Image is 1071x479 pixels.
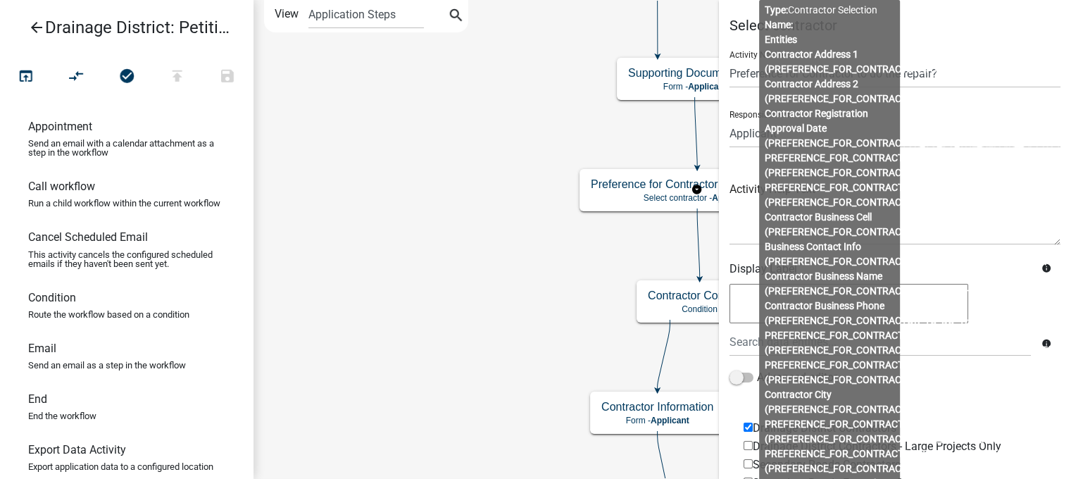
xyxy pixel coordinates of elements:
h5: Contractor Information [601,400,713,413]
p: This activity cancels the configured scheduled emails if they haven't been sent yet. [28,250,225,268]
h6: Condition [28,291,76,304]
i: save [219,68,236,87]
input: Search data entities... [729,328,1031,356]
button: No problems [101,62,152,92]
i: publish [168,68,185,87]
p: Send an email as a step in the workflow [28,361,186,370]
a: Drainage District: Petition for Repair [11,11,231,44]
p: Route the workflow based on a condition [28,310,189,319]
span: Applicant [651,416,689,425]
button: search [445,6,468,28]
i: compare_arrows [68,68,85,87]
button: Publish [151,62,202,92]
h5: Contractor Condition [648,289,751,302]
p: Form - [628,82,761,92]
input: Drainage District Contractors [744,423,753,432]
label: Drainage District Contractors [744,423,896,434]
p: Send an email with a calendar attachment as a step in the workflow [28,139,225,157]
h6: Call workflow [28,180,95,193]
p: Select contractor - [591,193,803,203]
label: Secondary Roads Contractors [744,459,901,471]
h5: Supporting Documentation [628,66,761,80]
button: Auto Layout [51,62,101,92]
h6: Email [28,342,56,355]
p: Form - [601,416,713,425]
input: Secondary Roads Contractors [744,459,753,468]
h6: End [28,392,47,406]
h5: Select contractor [729,17,1060,34]
b: Contractor City (PREFERENCE_FOR_CONTRACTOR_TO_DO_THE_REPAIR__CITY) [765,389,1047,415]
b: Type: [765,4,788,15]
h6: Export Data Activity [28,443,126,456]
i: info [1041,263,1051,273]
b: PREFERENCE_FOR_CONTRACTOR_TO_DO_THE_REPAIR__COI (PREFERENCE_FOR_CONTRACTOR_TO_DO_THE_REPAIR__COI) [765,418,1043,444]
i: open_in_browser [18,68,35,87]
p: Condition [648,304,751,314]
i: check_circle [118,68,135,87]
i: search [448,7,465,27]
label: Drainage District Contractors - Large Projects Only [744,441,1001,452]
span: Applicant [688,82,727,92]
i: info [1041,339,1051,349]
h6: Display Label [729,262,1031,275]
button: Save [202,62,253,92]
h5: Preference for Contractor to do the repair? [591,178,803,191]
button: Test Workflow [1,62,51,92]
label: Advanced editor [729,369,837,386]
input: Drainage District Contractors - Large Projects Only [744,441,753,450]
p: End the workflow [28,411,96,421]
div: Workflow actions [1,62,253,96]
i: arrow_back [28,19,45,39]
h6: Cancel Scheduled Email [28,230,148,244]
span: Applicant [712,193,751,203]
p: Export application data to a configured location [28,462,213,471]
b: Entities [765,34,797,45]
b: Name: [765,19,793,30]
h6: Appointment [28,120,92,133]
p: Run a child workflow within the current workflow [28,199,220,208]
